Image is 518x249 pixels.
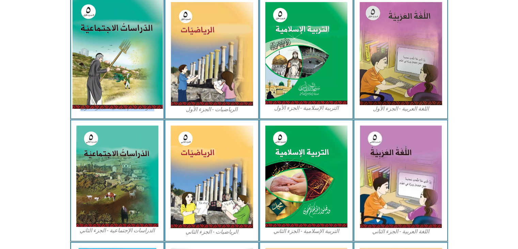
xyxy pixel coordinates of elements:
figcaption: التربية الإسلامية - الجزء الأول [265,104,348,112]
figcaption: اللغة العربية - الجزء الأول​ [360,105,442,113]
figcaption: الدراسات الإجتماعية - الجزء الثاني [76,227,159,234]
figcaption: اللغة العربية - الجزء الثاني [360,228,442,235]
figcaption: التربية الإسلامية - الجزء الثاني [265,228,348,235]
figcaption: الرياضيات - الجزء الثاني [171,228,253,236]
figcaption: الرياضيات - الجزء الأول​ [171,106,253,113]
